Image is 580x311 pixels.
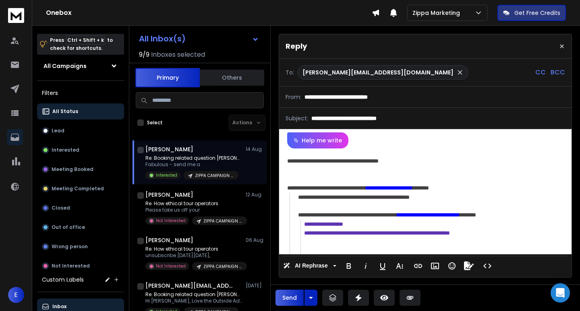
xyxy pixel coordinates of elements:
[427,258,443,274] button: Insert Image (Ctrl+P)
[135,68,200,87] button: Primary
[145,191,193,199] h1: [PERSON_NAME]
[282,258,338,274] button: AI Rephrase
[52,166,93,173] p: Meeting Booked
[145,282,234,290] h1: [PERSON_NAME][EMAIL_ADDRESS][DOMAIN_NAME]
[52,263,90,269] p: Not Interested
[145,207,242,213] p: Please take us off your
[139,50,149,60] span: 9 / 9
[66,35,105,45] span: Ctrl + Shift + k
[37,87,124,99] h3: Filters
[156,263,186,269] p: Not Interested
[8,8,24,23] img: logo
[145,246,242,252] p: Re: How ethical tour operators
[147,119,163,126] label: Select
[444,258,460,274] button: Emoticons
[37,258,124,274] button: Not Interested
[42,276,84,284] h3: Custom Labels
[497,5,566,21] button: Get Free Credits
[275,290,304,306] button: Send
[50,36,113,52] p: Press to check for shortcuts.
[8,287,24,303] button: E
[286,68,294,76] p: To:
[551,68,565,77] p: BCC
[37,142,124,158] button: Interested
[37,219,124,235] button: Out of office
[145,252,242,259] p: unsubscribe [DATE][DATE],
[246,237,264,243] p: 06 Aug
[203,218,242,224] p: ZIPPA CAMPAIGN V2
[195,173,234,179] p: ZIPPA CAMPAIGN V1
[145,155,242,161] p: Re: Booking related question [PERSON_NAME]
[375,258,390,274] button: Underline (Ctrl+U)
[341,258,356,274] button: Bold (Ctrl+B)
[37,161,124,177] button: Meeting Booked
[37,181,124,197] button: Meeting Completed
[145,236,193,244] h1: [PERSON_NAME]
[302,68,454,76] p: [PERSON_NAME][EMAIL_ADDRESS][DOMAIN_NAME]
[52,108,78,115] p: All Status
[480,258,495,274] button: Code View
[52,128,64,134] p: Lead
[52,243,88,250] p: Wrong person
[139,35,186,43] h1: All Inbox(s)
[293,262,329,269] span: AI Rephrase
[52,205,70,211] p: Closed
[410,258,426,274] button: Insert Link (Ctrl+K)
[52,224,85,231] p: Out of office
[535,68,546,77] p: CC
[145,298,242,304] p: Hi [PERSON_NAME], Love the Outside Adventures
[145,145,193,153] h1: [PERSON_NAME]
[461,258,476,274] button: Signature
[156,172,177,178] p: Interested
[37,58,124,74] button: All Campaigns
[43,62,87,70] h1: All Campaigns
[37,200,124,216] button: Closed
[246,282,264,289] p: [DATE]
[37,123,124,139] button: Lead
[551,283,570,303] div: Open Intercom Messenger
[133,31,265,47] button: All Inbox(s)
[37,239,124,255] button: Wrong person
[246,146,264,152] p: 14 Aug
[392,258,407,274] button: More Text
[52,147,79,153] p: Interested
[52,303,66,310] p: Inbox
[200,69,264,87] button: Others
[286,114,308,122] p: Subject:
[145,200,242,207] p: Re: How ethical tour operators
[156,218,186,224] p: Not Interested
[246,192,264,198] p: 12 Aug
[287,132,348,148] button: Help me write
[203,264,242,270] p: ZIPPA CAMPAIGN V2
[412,9,463,17] p: Zippa Marketing
[286,41,307,52] p: Reply
[514,9,560,17] p: Get Free Credits
[46,8,372,18] h1: Onebox
[358,258,373,274] button: Italic (Ctrl+I)
[145,291,242,298] p: Re: Booking related question [PERSON_NAME]
[286,93,301,101] p: From:
[37,103,124,119] button: All Status
[151,50,205,60] h3: Inboxes selected
[145,161,242,168] p: Fabulous - send me a
[52,185,104,192] p: Meeting Completed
